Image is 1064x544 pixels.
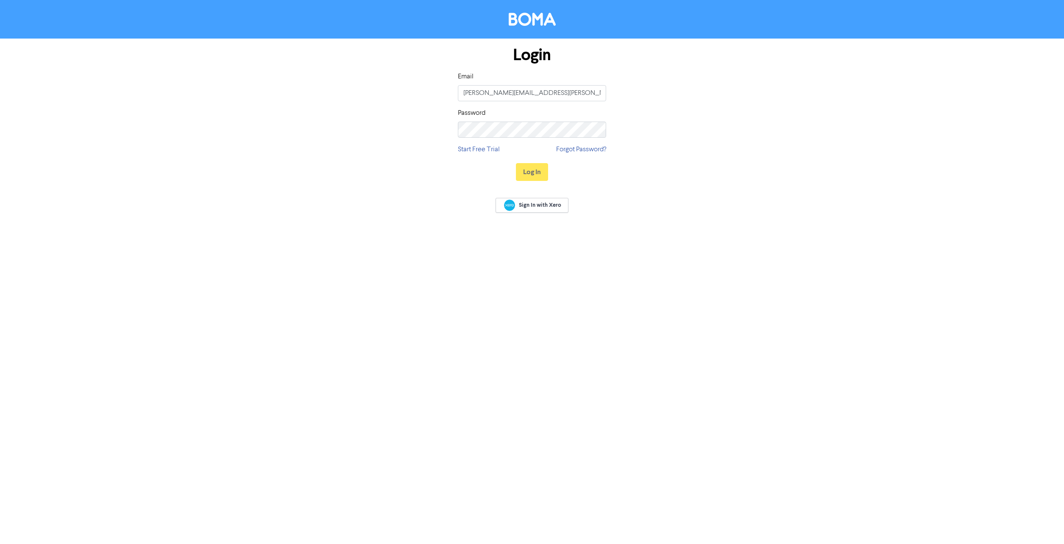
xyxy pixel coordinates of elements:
label: Email [458,72,474,82]
img: Xero logo [504,200,515,211]
a: Sign In with Xero [496,198,568,213]
h1: Login [458,45,606,65]
a: Start Free Trial [458,144,500,155]
label: Password [458,108,485,118]
img: BOMA Logo [509,13,556,26]
span: Sign In with Xero [519,201,561,209]
button: Log In [516,163,548,181]
a: Forgot Password? [556,144,606,155]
